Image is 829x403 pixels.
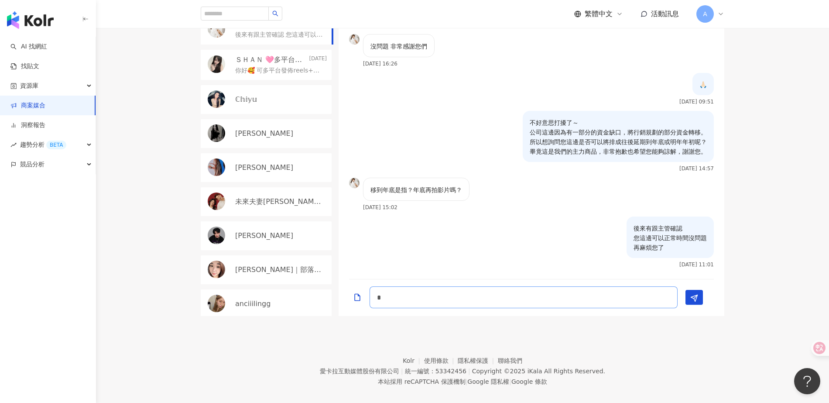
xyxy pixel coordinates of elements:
p: 沒問題 非常感謝您們 [370,41,427,51]
a: 使用條款 [424,357,458,364]
a: 商案媒合 [10,101,45,110]
img: KOL Avatar [208,261,225,278]
img: KOL Avatar [208,90,225,108]
div: Copyright © 2025 All Rights Reserved. [472,368,605,375]
button: Add a file [353,287,362,307]
span: 本站採用 reCAPTCHA 保護機制 [378,376,547,387]
a: 洞察報告 [10,121,45,130]
span: 競品分析 [20,155,45,174]
img: KOL Avatar [208,295,225,312]
span: 繁體中文 [585,9,613,19]
img: logo [7,11,54,29]
p: 不好意思打擾了～ 公司這邊因為有一部分的資金缺口，將行銷規劃的部分資金轉移。 所以想詢問您這邊是否可以將排成往後延期到年底或明年年初呢？ 畢竟這是我們的主力商品，非常抱歉也希望您能夠諒解，謝謝您。 [530,118,707,156]
span: 資源庫 [20,76,38,96]
p: [DATE] 14:57 [679,165,714,172]
span: A [703,9,707,19]
div: 愛卡拉互動媒體股份有限公司 [320,368,399,375]
p: [DATE] 09:51 [679,99,714,105]
p: anciiilingg [235,299,271,309]
p: [PERSON_NAME] [235,129,293,138]
p: ＳＨＡＮ 🩷多平台發佈🩷Youtube /tiktok/小紅書/IG/FB/痞客邦/Dcard [235,55,307,65]
img: KOL Avatar [349,34,360,45]
span: rise [10,142,17,148]
img: KOL Avatar [208,227,225,244]
p: ℂ𝕙𝕚𝕪𝕦 [235,95,257,104]
a: 隱私權保護 [458,357,498,364]
p: 你好🥰 可多平台發佈reels+於dcard、部落格簡單導入影片 Youtube /tiktok/小紅書/IG/FB/痞客邦/Dcard 並會分享至各大多個相關社團 - FB🩷商業模式 [URL... [235,66,323,75]
a: 找貼文 [10,62,39,71]
span: 趨勢分析 [20,135,66,155]
span: | [468,368,470,375]
img: KOL Avatar [208,20,225,38]
span: search [272,10,278,17]
p: [PERSON_NAME] [235,163,293,172]
img: KOL Avatar [208,158,225,176]
p: 後來有跟主管確認 您這邊可以正常時間沒問題 再麻煩您了 [235,31,323,39]
p: [DATE] [309,55,327,65]
a: Google 隱私權 [467,378,509,385]
p: [DATE] 15:02 [363,204,397,210]
img: KOL Avatar [208,124,225,142]
a: 聯絡我們 [498,357,522,364]
button: Send [685,290,703,305]
a: Kolr [403,357,424,364]
p: 未來夫妻[PERSON_NAME] & [PERSON_NAME] [235,197,325,207]
p: 🙏🏻 [699,80,707,90]
iframe: Help Scout Beacon - Open [794,368,820,394]
a: searchAI 找網紅 [10,42,47,51]
span: | [509,378,511,385]
span: 活動訊息 [651,10,679,18]
p: [DATE] 16:26 [363,61,397,67]
p: [DATE] 11:01 [679,262,714,268]
p: [PERSON_NAME] [235,231,293,241]
span: | [466,378,468,385]
a: iKala [528,368,542,375]
a: Google 條款 [511,378,547,385]
p: [PERSON_NAME]｜部落客｜美食｜旅遊｜[PERSON_NAME]｜親子｜分享 [235,265,325,275]
p: 移到年底是指？年底再拍影片嗎？ [370,185,462,195]
div: 統一編號：53342456 [405,368,466,375]
img: KOL Avatar [208,193,225,210]
img: KOL Avatar [208,55,225,73]
p: 後來有跟主管確認 您這邊可以正常時間沒問題 再麻煩您了 [634,224,707,252]
div: BETA [46,141,66,149]
img: KOL Avatar [349,178,360,188]
span: | [401,368,403,375]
